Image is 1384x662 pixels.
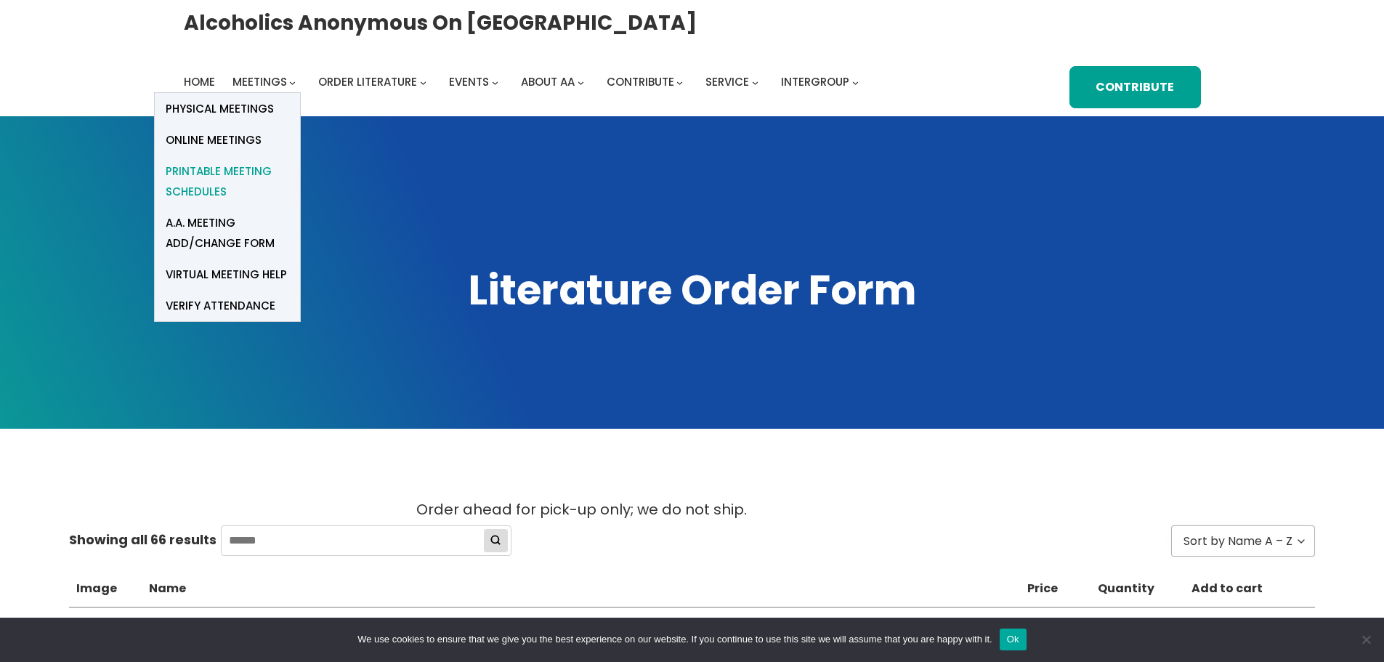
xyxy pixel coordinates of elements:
span: About AA [521,74,575,89]
a: Service [705,72,749,92]
a: Home [184,72,215,92]
a: Contribute [1069,66,1200,109]
span: verify attendance [166,296,275,316]
a: A.A. Meeting Add/Change Form [155,207,300,259]
button: Contribute submenu [676,78,683,85]
span: Price [1027,581,1058,596]
span: Add to cart [1191,581,1263,596]
span: Name [149,581,186,596]
span: Quantity [1098,581,1154,596]
a: Physical Meetings [155,93,300,124]
button: Service submenu [752,78,758,85]
span: Meetings [232,74,287,89]
nav: Intergroup [184,72,864,92]
a: Meetings [232,72,287,92]
span: Virtual Meeting Help [166,265,287,285]
a: verify attendance [155,290,300,321]
button: Meetings submenu [289,78,296,85]
a: Online Meetings [155,124,300,156]
span: Image [76,581,117,596]
a: Intergroup [781,72,849,92]
button: About AA submenu [578,78,584,85]
button: Order Literature submenu [420,78,426,85]
a: Virtual Meeting Help [155,259,300,290]
span: No [1359,632,1373,647]
span: Physical Meetings [166,99,274,119]
span: Home [184,74,215,89]
span: Order Literature [318,74,417,89]
span: Printable Meeting Schedules [166,161,289,202]
p: Order ahead for pick-up only; we do not ship. [416,497,968,522]
a: Events [449,72,489,92]
button: Intergroup submenu [852,78,859,85]
button: Events submenu [492,78,498,85]
span: A.A. Meeting Add/Change Form [166,213,289,254]
span: Service [705,74,749,89]
span: Showing all 66 results [69,528,216,552]
span: Online Meetings [166,130,262,150]
span: We use cookies to ensure that we give you the best experience on our website. If you continue to ... [357,632,992,647]
button: Ok [1000,629,1027,650]
a: Printable Meeting Schedules [155,156,300,207]
span: Contribute [607,74,674,89]
span: Events [449,74,489,89]
h1: Literature Order Form [184,263,1201,318]
span: Sort by Name A – Z [1183,531,1292,552]
a: Contribute [607,72,674,92]
a: Alcoholics Anonymous on [GEOGRAPHIC_DATA] [184,5,697,41]
span: Intergroup [781,74,849,89]
a: About AA [521,72,575,92]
